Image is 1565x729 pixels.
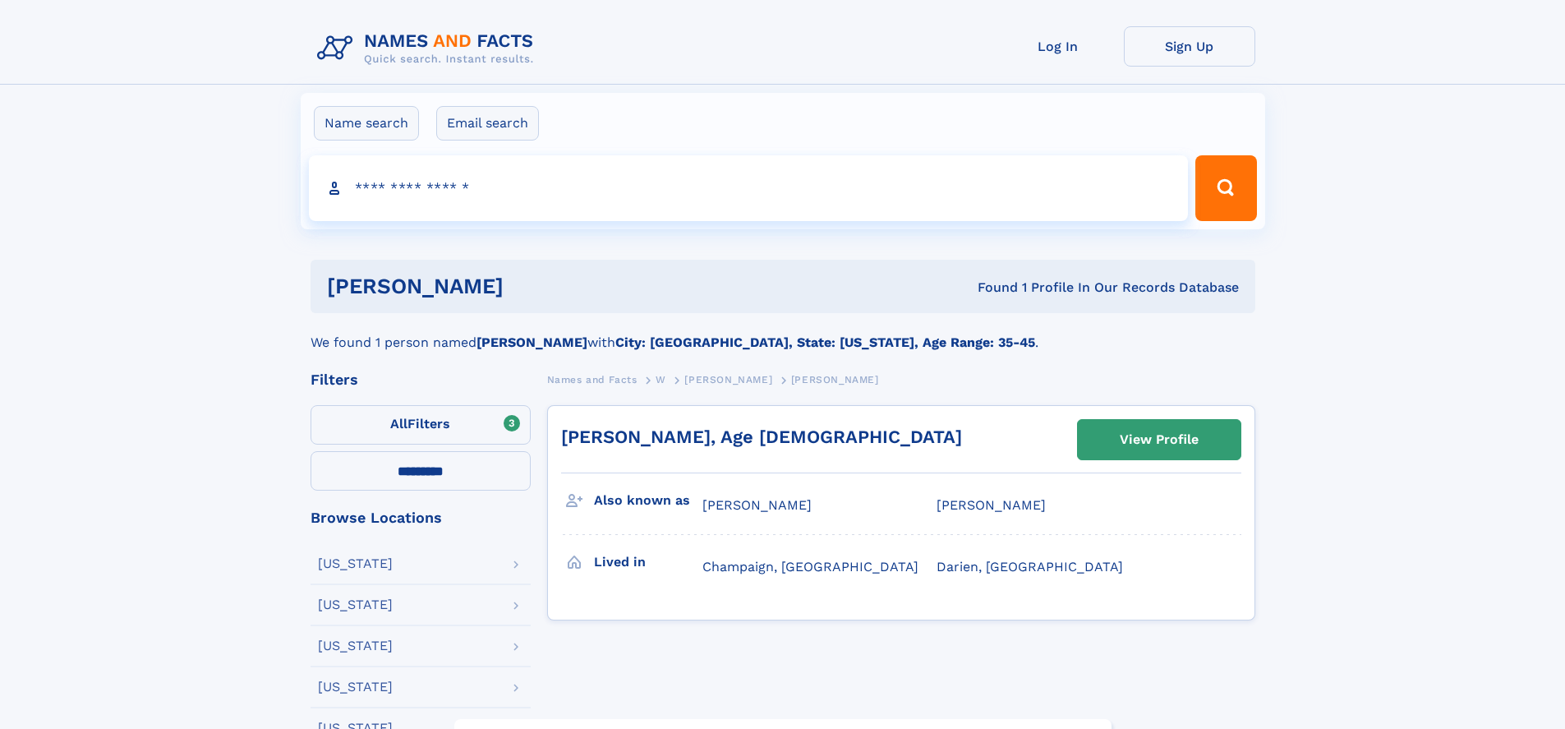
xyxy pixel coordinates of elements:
[476,335,587,350] b: [PERSON_NAME]
[311,405,531,445] label: Filters
[318,639,393,653] div: [US_STATE]
[1078,420,1240,459] a: View Profile
[656,374,666,385] span: W
[311,510,531,525] div: Browse Locations
[314,106,419,141] label: Name search
[656,369,666,390] a: W
[561,427,962,447] a: [PERSON_NAME], Age [DEMOGRAPHIC_DATA]
[318,557,393,570] div: [US_STATE]
[1120,421,1199,459] div: View Profile
[309,155,1189,221] input: search input
[318,598,393,611] div: [US_STATE]
[327,276,741,297] h1: [PERSON_NAME]
[684,374,772,385] span: [PERSON_NAME]
[615,335,1035,350] b: City: [GEOGRAPHIC_DATA], State: [US_STATE], Age Range: 35-45
[740,279,1239,297] div: Found 1 Profile In Our Records Database
[937,559,1123,574] span: Darien, [GEOGRAPHIC_DATA]
[992,26,1124,67] a: Log In
[702,497,812,513] span: [PERSON_NAME]
[594,548,702,576] h3: Lived in
[436,106,539,141] label: Email search
[547,369,638,390] a: Names and Facts
[311,26,547,71] img: Logo Names and Facts
[791,374,879,385] span: [PERSON_NAME]
[702,559,918,574] span: Champaign, [GEOGRAPHIC_DATA]
[937,497,1046,513] span: [PERSON_NAME]
[311,372,531,387] div: Filters
[684,369,772,390] a: [PERSON_NAME]
[594,487,702,514] h3: Also known as
[318,681,393,694] div: [US_STATE]
[390,416,407,431] span: All
[1124,26,1255,67] a: Sign Up
[1195,155,1256,221] button: Search Button
[311,313,1255,353] div: We found 1 person named with .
